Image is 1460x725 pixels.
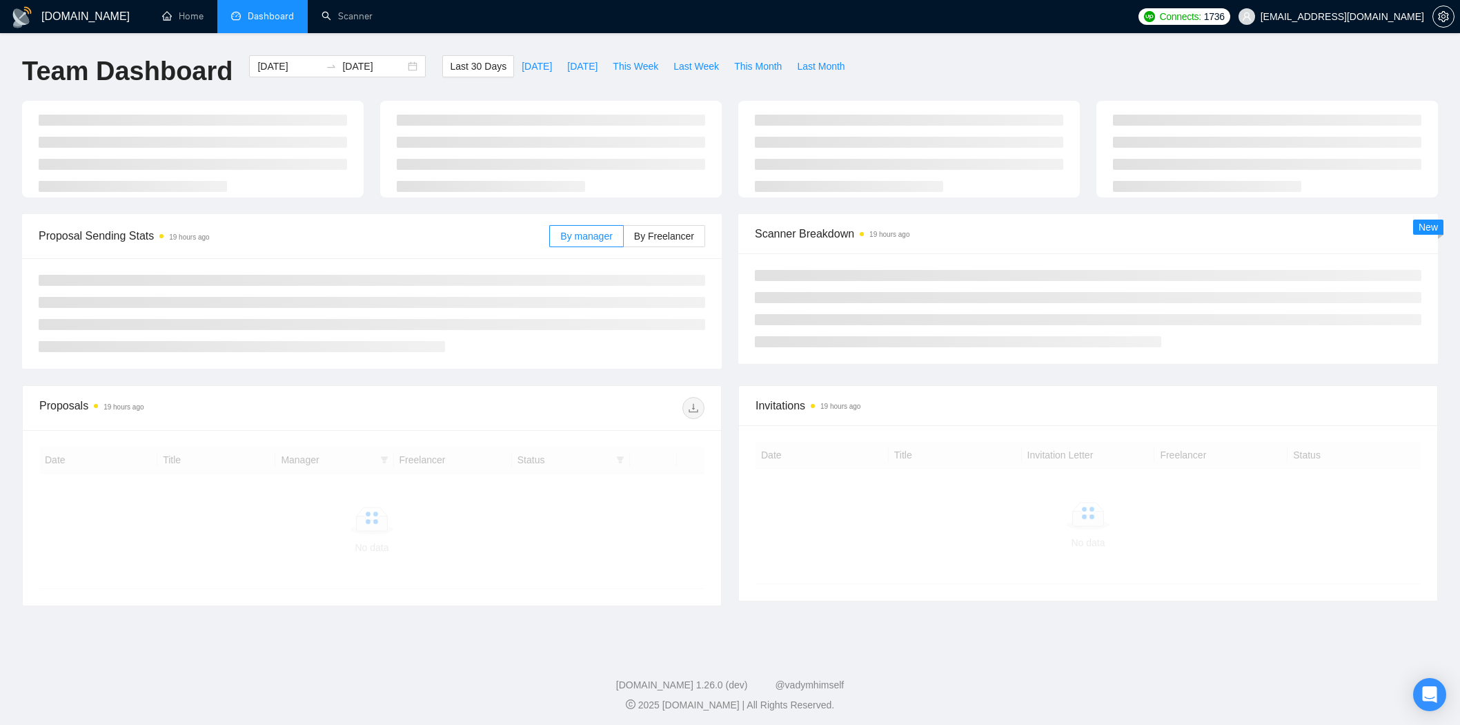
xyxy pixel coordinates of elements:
[775,679,844,690] a: @vadymhimself
[39,397,372,419] div: Proposals
[11,698,1449,713] div: 2025 [DOMAIN_NAME] | All Rights Reserved.
[673,59,719,74] span: Last Week
[326,61,337,72] span: swap-right
[11,6,33,28] img: logo
[626,699,635,709] span: copyright
[169,233,209,241] time: 19 hours ago
[616,679,748,690] a: [DOMAIN_NAME] 1.26.0 (dev)
[1433,11,1454,22] span: setting
[666,55,727,77] button: Last Week
[39,227,549,244] span: Proposal Sending Stats
[755,225,1421,242] span: Scanner Breakdown
[756,397,1421,414] span: Invitations
[248,10,294,22] span: Dashboard
[442,55,514,77] button: Last 30 Days
[231,11,241,21] span: dashboard
[613,59,658,74] span: This Week
[734,59,782,74] span: This Month
[820,403,860,410] time: 19 hours ago
[450,59,506,74] span: Last 30 Days
[522,59,552,74] span: [DATE]
[322,10,373,22] a: searchScanner
[1432,6,1454,28] button: setting
[797,59,845,74] span: Last Month
[605,55,666,77] button: This Week
[342,59,405,74] input: End date
[162,10,204,22] a: homeHome
[1432,11,1454,22] a: setting
[514,55,560,77] button: [DATE]
[22,55,233,88] h1: Team Dashboard
[1159,9,1201,24] span: Connects:
[1419,222,1438,233] span: New
[326,61,337,72] span: to
[560,231,612,242] span: By manager
[560,55,605,77] button: [DATE]
[789,55,852,77] button: Last Month
[567,59,598,74] span: [DATE]
[1413,678,1446,711] div: Open Intercom Messenger
[1144,11,1155,22] img: upwork-logo.png
[1204,9,1225,24] span: 1736
[727,55,789,77] button: This Month
[103,403,144,411] time: 19 hours ago
[869,231,909,238] time: 19 hours ago
[257,59,320,74] input: Start date
[634,231,694,242] span: By Freelancer
[1242,12,1252,21] span: user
